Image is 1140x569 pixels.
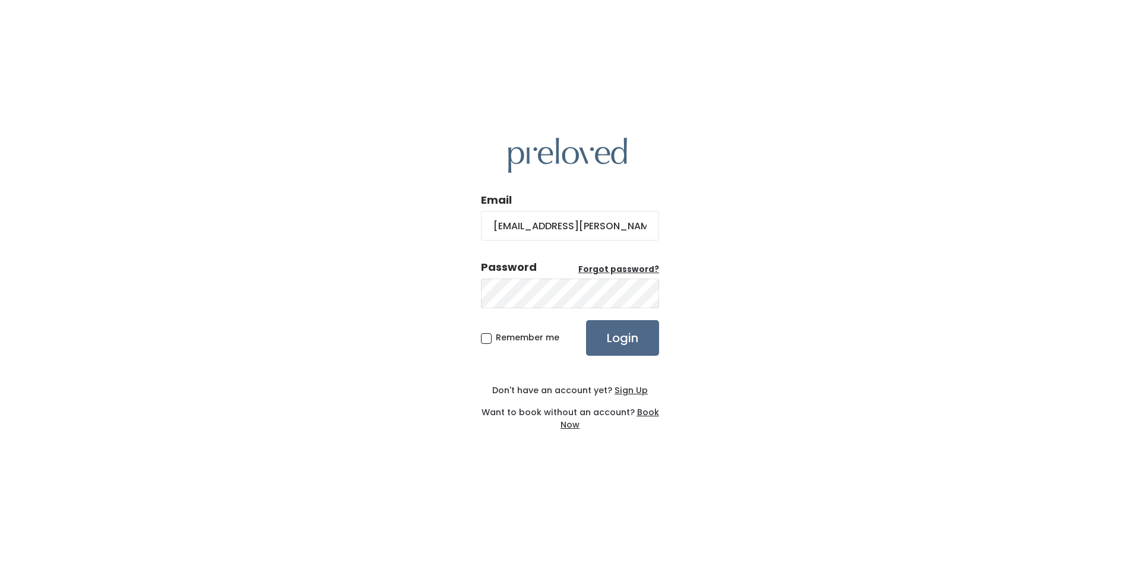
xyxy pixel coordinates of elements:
span: Remember me [496,331,559,343]
a: Sign Up [612,384,648,396]
div: Don't have an account yet? [481,384,659,397]
a: Book Now [560,406,659,431]
u: Sign Up [615,384,648,396]
label: Email [481,192,512,208]
img: preloved logo [508,138,627,173]
div: Want to book without an account? [481,397,659,431]
input: Login [586,320,659,356]
a: Forgot password? [578,264,659,276]
div: Password [481,260,537,275]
